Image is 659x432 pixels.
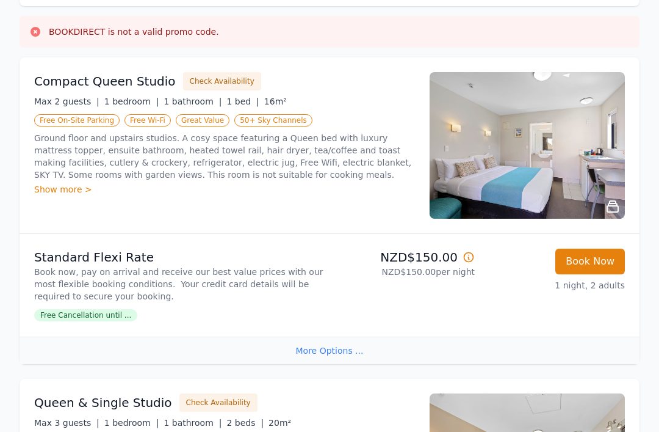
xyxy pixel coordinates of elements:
[124,114,171,126] span: Free Wi-Fi
[484,279,625,291] p: 1 night, 2 adults
[104,418,159,428] span: 1 bedroom |
[179,394,257,412] button: Check Availability
[34,266,325,302] p: Book now, pay on arrival and receive our best value prices with our most flexible booking conditi...
[268,418,291,428] span: 20m²
[264,97,287,106] span: 16m²
[226,418,264,428] span: 2 beds |
[34,132,415,181] p: Ground floor and upstairs studios. A cosy space featuring a Queen bed with luxury mattress topper...
[226,97,259,106] span: 1 bed |
[334,266,475,278] p: NZD$150.00 per night
[34,114,120,126] span: Free On-Site Parking
[104,97,159,106] span: 1 bedroom |
[234,114,312,126] span: 50+ Sky Channels
[20,337,639,364] div: More Options ...
[34,97,99,106] span: Max 2 guests |
[34,309,137,321] span: Free Cancellation until ...
[334,249,475,266] p: NZD$150.00
[183,72,261,90] button: Check Availability
[176,114,229,126] span: Great Value
[34,418,99,428] span: Max 3 guests |
[164,418,221,428] span: 1 bathroom |
[555,249,625,274] button: Book Now
[164,97,221,106] span: 1 bathroom |
[34,249,325,266] p: Standard Flexi Rate
[34,394,172,411] h3: Queen & Single Studio
[34,183,415,196] div: Show more >
[34,73,176,90] h3: Compact Queen Studio
[49,26,219,38] h3: BOOKDIRECT is not a valid promo code.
